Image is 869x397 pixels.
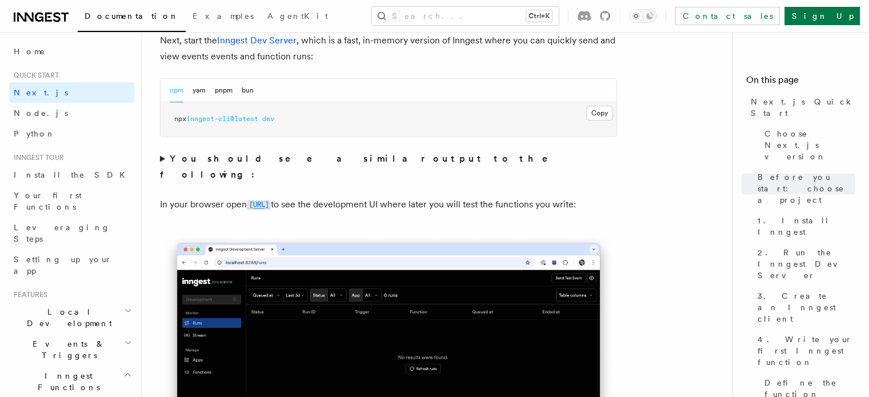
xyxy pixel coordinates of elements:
[753,242,855,286] a: 2. Run the Inngest Dev Server
[9,302,134,334] button: Local Development
[85,11,179,21] span: Documentation
[758,290,855,324] span: 3. Create an Inngest client
[215,79,233,102] button: pnpm
[242,79,254,102] button: bun
[9,338,125,361] span: Events & Triggers
[9,41,134,62] a: Home
[14,129,55,138] span: Python
[760,123,855,167] a: Choose Next.js version
[9,103,134,123] a: Node.js
[160,153,564,180] strong: You should see a similar output to the following:
[9,370,123,393] span: Inngest Functions
[14,223,110,243] span: Leveraging Steps
[247,199,271,210] a: [URL]
[9,249,134,281] a: Setting up your app
[14,255,112,275] span: Setting up your app
[9,165,134,185] a: Install the SDK
[753,286,855,329] a: 3. Create an Inngest client
[217,35,297,46] a: Inngest Dev Server
[9,290,47,299] span: Features
[267,11,328,21] span: AgentKit
[78,3,186,32] a: Documentation
[629,9,656,23] button: Toggle dark mode
[753,329,855,372] a: 4. Write your first Inngest function
[160,151,617,183] summary: You should see a similar output to the following:
[753,167,855,210] a: Before you start: choose a project
[170,79,183,102] button: npm
[758,247,855,281] span: 2. Run the Inngest Dev Server
[526,10,552,22] kbd: Ctrl+K
[247,200,271,210] code: [URL]
[14,170,132,179] span: Install the SDK
[9,185,134,217] a: Your first Functions
[160,197,617,213] p: In your browser open to see the development UI where later you will test the functions you write:
[758,215,855,238] span: 1. Install Inngest
[186,3,261,31] a: Examples
[758,334,855,368] span: 4. Write your first Inngest function
[14,46,46,57] span: Home
[751,96,855,119] span: Next.js Quick Start
[758,171,855,206] span: Before you start: choose a project
[193,79,206,102] button: yarn
[14,88,68,97] span: Next.js
[262,115,274,123] span: dev
[193,11,254,21] span: Examples
[9,306,125,329] span: Local Development
[675,7,780,25] a: Contact sales
[9,153,64,162] span: Inngest tour
[9,82,134,103] a: Next.js
[586,106,613,121] button: Copy
[174,115,186,123] span: npx
[753,210,855,242] a: 1. Install Inngest
[9,123,134,144] a: Python
[371,7,559,25] button: Search...Ctrl+K
[746,91,855,123] a: Next.js Quick Start
[784,7,860,25] a: Sign Up
[261,3,335,31] a: AgentKit
[9,71,59,80] span: Quick start
[14,191,82,211] span: Your first Functions
[746,73,855,91] h4: On this page
[14,109,68,118] span: Node.js
[160,33,617,65] p: Next, start the , which is a fast, in-memory version of Inngest where you can quickly send and vi...
[764,128,855,162] span: Choose Next.js version
[186,115,258,123] span: inngest-cli@latest
[9,217,134,249] a: Leveraging Steps
[9,334,134,366] button: Events & Triggers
